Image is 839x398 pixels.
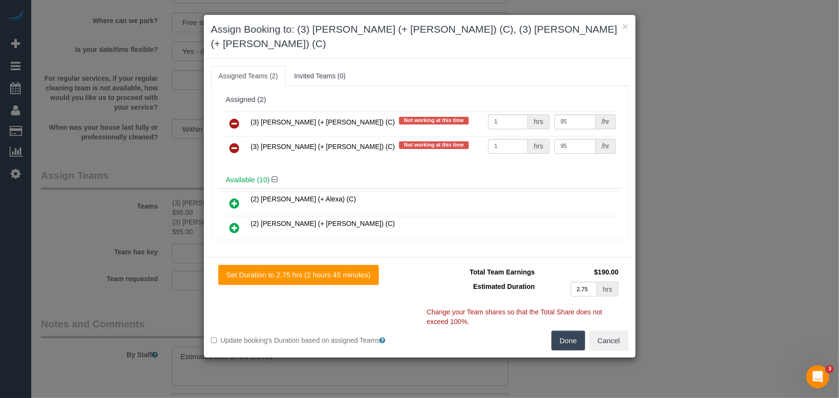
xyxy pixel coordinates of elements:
div: Assigned (2) [226,96,614,104]
span: (3) [PERSON_NAME] (+ [PERSON_NAME]) (C) [251,118,395,126]
span: (2) [PERSON_NAME] (+ Alexa) (C) [251,195,356,203]
span: (2) [PERSON_NAME] (+ [PERSON_NAME]) (C) [251,220,395,227]
td: $190.00 [538,265,621,279]
span: 3 [826,365,834,373]
h3: Assign Booking to: (3) [PERSON_NAME] (+ [PERSON_NAME]) (C), (3) [PERSON_NAME] (+ [PERSON_NAME]) (C) [211,22,628,51]
span: Not working at this time [399,117,469,124]
div: /hr [596,139,615,154]
button: × [622,21,628,31]
div: hrs [528,139,549,154]
span: Not working at this time [399,141,469,149]
td: Total Team Earnings [427,265,538,279]
button: Set Duration to 2.75 hrs (2 hours 45 minutes) [218,265,379,285]
h4: Available (10) [226,176,614,184]
span: (3) [PERSON_NAME] (+ [PERSON_NAME]) (C) [251,143,395,150]
div: hrs [597,282,618,297]
div: hrs [528,114,549,129]
a: Invited Teams (0) [287,66,353,86]
span: Estimated Duration [473,283,535,290]
label: Update booking's Duration based on assigned Teams [211,336,413,345]
iframe: Intercom live chat [806,365,829,388]
input: Update booking's Duration based on assigned Teams [211,337,217,344]
button: Cancel [589,331,628,351]
div: /hr [596,114,615,129]
button: Done [551,331,585,351]
a: Assigned Teams (2) [211,66,286,86]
